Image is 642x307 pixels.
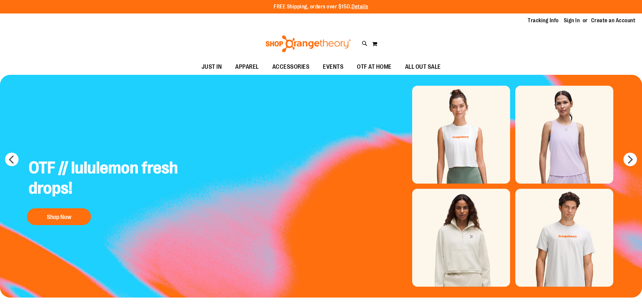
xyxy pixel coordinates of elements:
[202,59,222,74] span: JUST IN
[323,59,343,74] span: EVENTS
[5,153,19,166] button: prev
[27,208,91,225] button: Shop Now
[235,59,259,74] span: APPAREL
[623,153,637,166] button: next
[274,3,368,11] p: FREE Shipping, orders over $150.
[528,17,559,24] a: Tracking Info
[265,35,352,52] img: Shop Orangetheory
[272,59,310,74] span: ACCESSORIES
[357,59,392,74] span: OTF AT HOME
[405,59,441,74] span: ALL OUT SALE
[564,17,580,24] a: Sign In
[24,153,183,205] h2: OTF // lululemon fresh drops!
[591,17,636,24] a: Create an Account
[351,4,368,10] a: Details
[24,153,183,228] a: OTF // lululemon fresh drops! Shop Now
